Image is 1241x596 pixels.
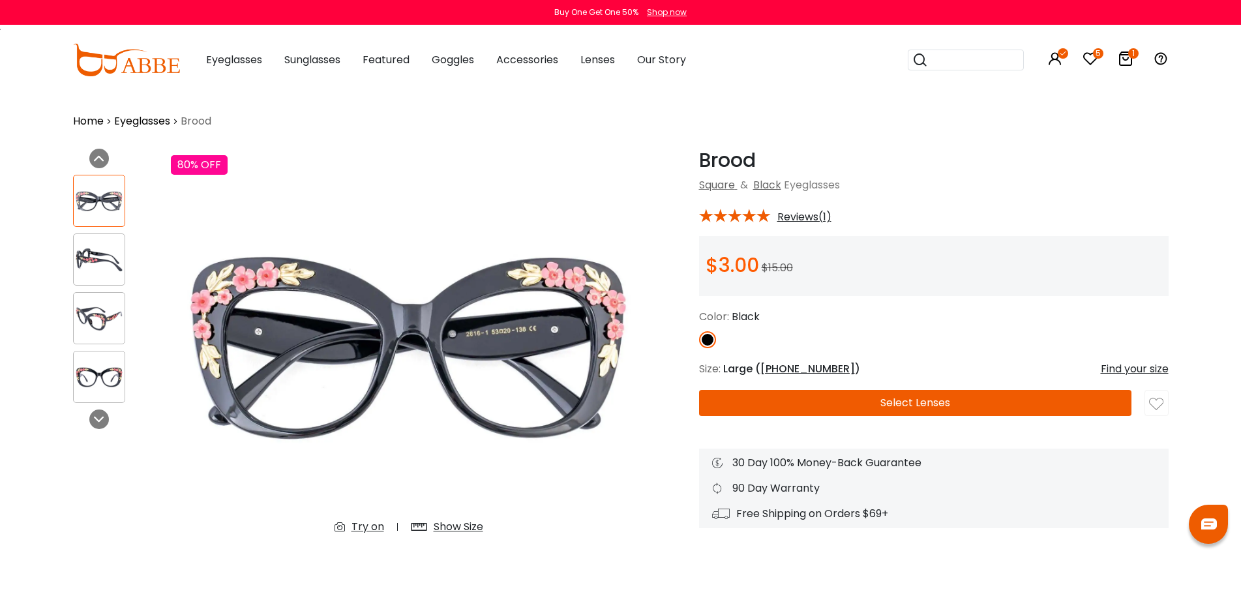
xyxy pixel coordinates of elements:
[706,251,759,279] span: $3.00
[284,52,340,67] span: Sunglasses
[1093,48,1103,59] i: 5
[699,390,1131,416] button: Select Lenses
[114,113,170,129] a: Eyeglasses
[432,52,474,67] span: Goggles
[1201,518,1217,529] img: chat
[762,260,793,275] span: $15.00
[712,481,1156,496] div: 90 Day Warranty
[777,211,831,223] span: Reviews(1)
[1101,361,1169,377] div: Find your size
[760,361,855,376] span: [PHONE_NUMBER]
[738,177,751,192] span: &
[74,365,125,390] img: Brood Black Acetate Eyeglasses , UniversalBridgeFit Frames from ABBE Glasses
[784,177,840,192] span: Eyeglasses
[732,309,760,324] span: Black
[74,188,125,214] img: Brood Black Acetate Eyeglasses , UniversalBridgeFit Frames from ABBE Glasses
[699,177,735,192] a: Square
[712,455,1156,471] div: 30 Day 100% Money-Back Guarantee
[699,149,1169,172] h1: Brood
[363,52,410,67] span: Featured
[1083,53,1098,68] a: 5
[181,113,211,129] span: Brood
[434,519,483,535] div: Show Size
[1149,397,1163,411] img: like
[699,361,721,376] span: Size:
[74,306,125,331] img: Brood Black Acetate Eyeglasses , UniversalBridgeFit Frames from ABBE Glasses
[723,361,860,376] span: Large ( )
[753,177,781,192] a: Black
[580,52,615,67] span: Lenses
[1128,48,1139,59] i: 1
[496,52,558,67] span: Accessories
[73,44,180,76] img: abbeglasses.com
[699,309,729,324] span: Color:
[74,247,125,273] img: Brood Black Acetate Eyeglasses , UniversalBridgeFit Frames from ABBE Glasses
[637,52,686,67] span: Our Story
[171,149,647,545] img: Brood Black Acetate Eyeglasses , UniversalBridgeFit Frames from ABBE Glasses
[647,7,687,18] div: Shop now
[206,52,262,67] span: Eyeglasses
[712,506,1156,522] div: Free Shipping on Orders $69+
[351,519,384,535] div: Try on
[73,113,104,129] a: Home
[171,155,228,175] div: 80% OFF
[1118,53,1133,68] a: 1
[640,7,687,18] a: Shop now
[554,7,638,18] div: Buy One Get One 50%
